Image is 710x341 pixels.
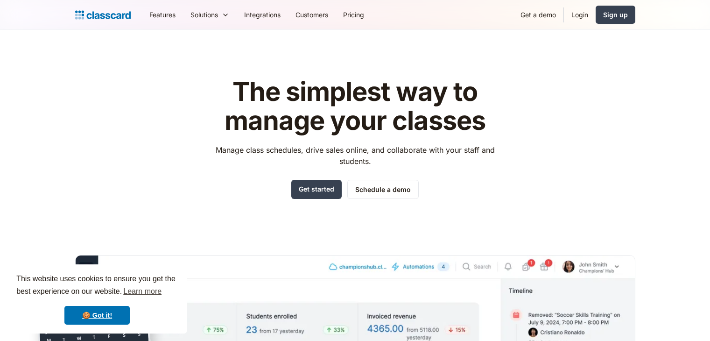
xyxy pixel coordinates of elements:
[336,4,372,25] a: Pricing
[291,180,342,199] a: Get started
[75,8,131,21] a: home
[207,78,503,135] h1: The simplest way to manage your classes
[237,4,288,25] a: Integrations
[122,284,163,298] a: learn more about cookies
[142,4,183,25] a: Features
[596,6,635,24] a: Sign up
[347,180,419,199] a: Schedule a demo
[16,273,178,298] span: This website uses cookies to ensure you get the best experience on our website.
[564,4,596,25] a: Login
[183,4,237,25] div: Solutions
[190,10,218,20] div: Solutions
[513,4,563,25] a: Get a demo
[64,306,130,325] a: dismiss cookie message
[603,10,628,20] div: Sign up
[288,4,336,25] a: Customers
[207,144,503,167] p: Manage class schedules, drive sales online, and collaborate with your staff and students.
[7,264,187,334] div: cookieconsent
